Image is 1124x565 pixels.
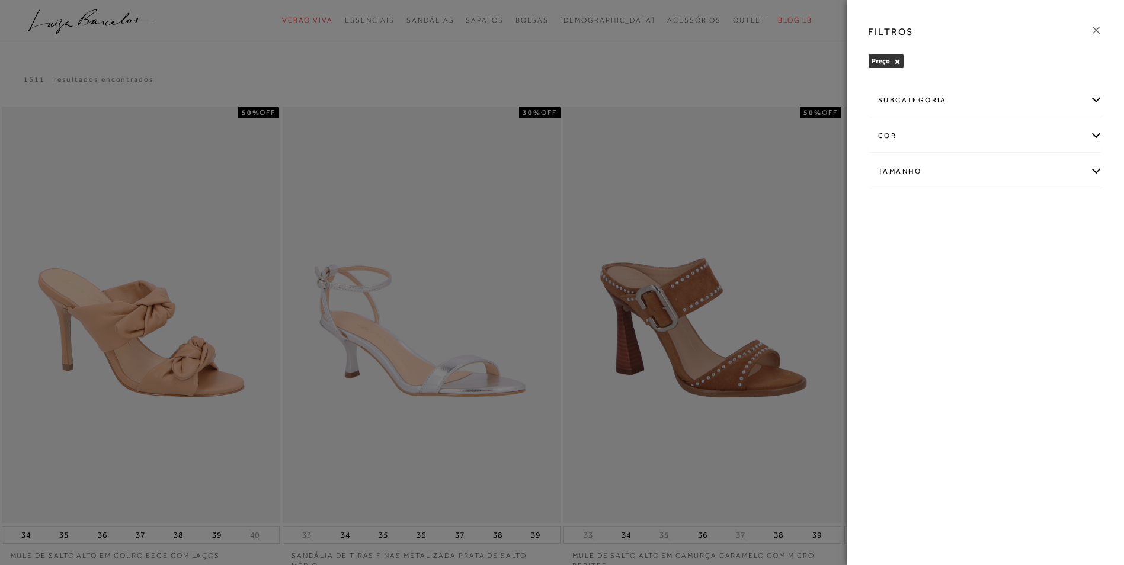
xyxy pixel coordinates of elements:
[872,57,890,65] span: Preço
[869,85,1102,116] div: subcategoria
[894,57,901,66] button: Preço Close
[869,156,1102,187] div: Tamanho
[868,25,914,38] h3: FILTROS
[869,120,1102,152] div: cor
